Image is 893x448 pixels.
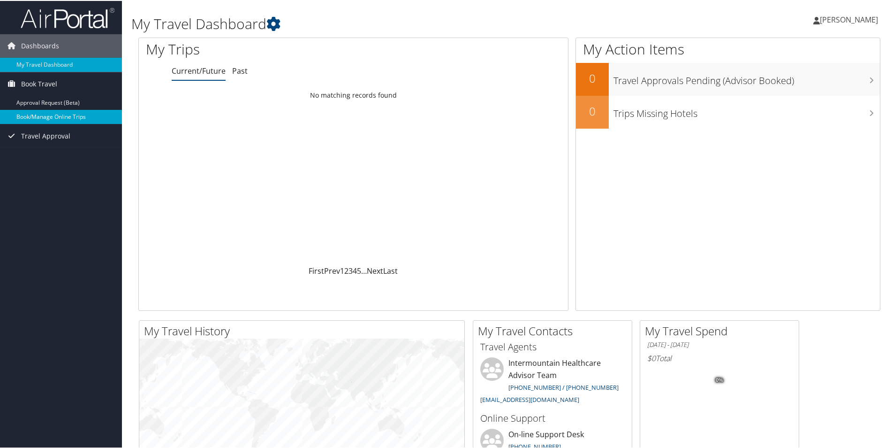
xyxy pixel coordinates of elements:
a: Last [383,265,398,275]
a: 0Trips Missing Hotels [576,95,880,128]
h6: [DATE] - [DATE] [647,340,792,348]
span: [PERSON_NAME] [820,14,878,24]
h1: My Trips [146,39,382,58]
span: Dashboards [21,33,59,57]
span: $0 [647,352,656,363]
h2: 0 [576,70,609,85]
img: airportal-logo.png [21,6,114,28]
a: 3 [348,265,353,275]
h3: Trips Missing Hotels [613,101,880,119]
h2: My Travel History [144,322,464,338]
h3: Travel Agents [480,340,625,353]
a: 0Travel Approvals Pending (Advisor Booked) [576,62,880,95]
h1: My Action Items [576,39,880,58]
a: 2 [344,265,348,275]
h3: Travel Approvals Pending (Advisor Booked) [613,69,880,86]
li: Intermountain Healthcare Advisor Team [476,356,629,407]
h1: My Travel Dashboard [131,13,636,33]
a: First [309,265,324,275]
a: 1 [340,265,344,275]
h2: My Travel Spend [645,322,799,338]
a: Past [232,65,248,75]
h3: Online Support [480,411,625,424]
h2: 0 [576,102,609,118]
h2: My Travel Contacts [478,322,632,338]
a: [PERSON_NAME] [813,5,887,33]
td: No matching records found [139,86,568,103]
a: Prev [324,265,340,275]
a: [PHONE_NUMBER] / [PHONE_NUMBER] [508,382,619,391]
tspan: 0% [716,377,723,382]
a: 5 [357,265,361,275]
span: … [361,265,367,275]
a: Next [367,265,383,275]
a: Current/Future [172,65,226,75]
span: Travel Approval [21,124,70,147]
a: [EMAIL_ADDRESS][DOMAIN_NAME] [480,394,579,403]
h6: Total [647,352,792,363]
a: 4 [353,265,357,275]
span: Book Travel [21,71,57,95]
